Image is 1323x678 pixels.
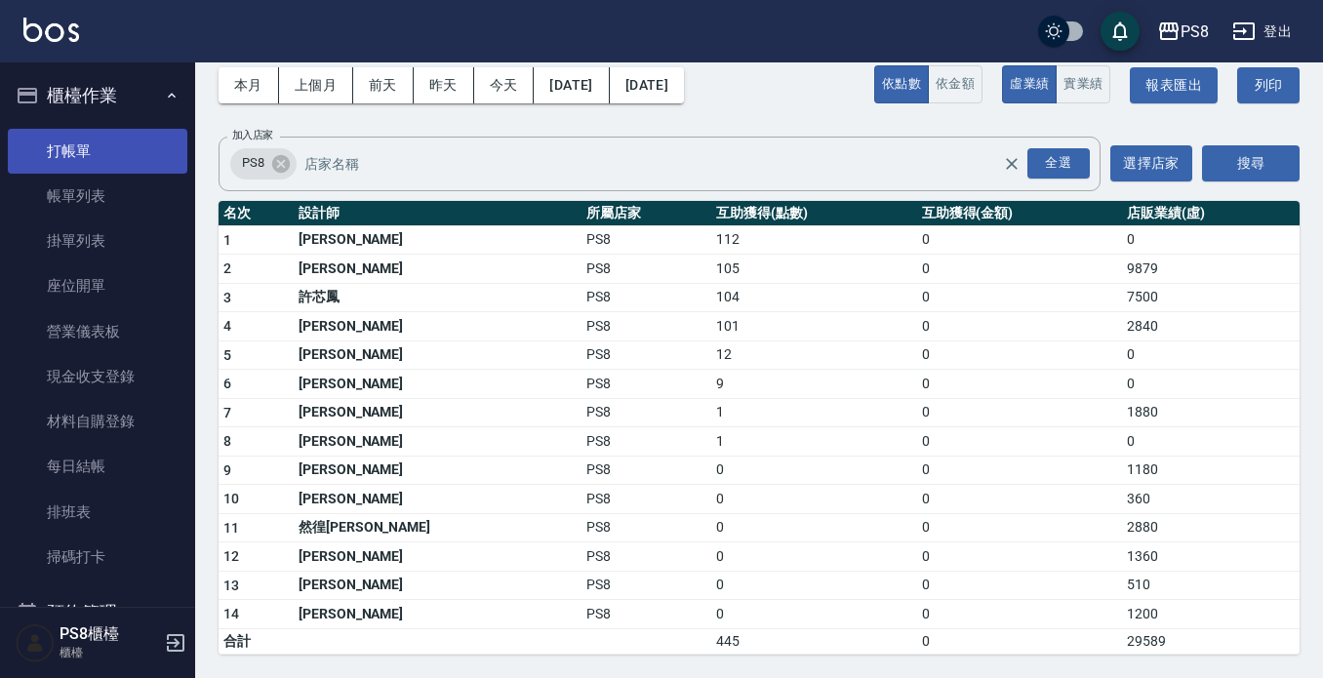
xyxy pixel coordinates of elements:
td: 360 [1122,485,1300,514]
td: [PERSON_NAME] [294,370,581,399]
span: 14 [223,606,240,621]
td: PS8 [581,340,712,370]
td: 0 [917,398,1122,427]
button: PS8 [1149,12,1217,52]
input: 店家名稱 [300,146,1037,180]
td: PS8 [581,600,712,629]
button: 今天 [474,67,535,103]
button: 登出 [1224,14,1300,50]
td: [PERSON_NAME] [294,427,581,457]
th: 所屬店家 [581,201,712,226]
td: [PERSON_NAME] [294,571,581,600]
td: 0 [1122,427,1300,457]
td: 0 [711,456,916,485]
a: 座位開單 [8,263,187,308]
td: PS8 [581,571,712,600]
td: 許芯鳳 [294,283,581,312]
span: 10 [223,491,240,506]
span: 4 [223,318,231,334]
span: 6 [223,376,231,391]
button: 選擇店家 [1110,145,1192,181]
td: [PERSON_NAME] [294,225,581,255]
span: 12 [223,548,240,564]
span: 13 [223,578,240,593]
td: [PERSON_NAME] [294,456,581,485]
span: PS8 [230,153,276,173]
button: 依金額 [928,65,982,103]
a: 現金收支登錄 [8,354,187,399]
td: PS8 [581,427,712,457]
td: PS8 [581,312,712,341]
a: 帳單列表 [8,174,187,219]
button: Open [1023,144,1094,182]
span: 3 [223,290,231,305]
td: 112 [711,225,916,255]
a: 營業儀表板 [8,309,187,354]
td: 104 [711,283,916,312]
p: 櫃檯 [60,644,159,661]
td: 0 [917,485,1122,514]
td: PS8 [581,456,712,485]
td: 0 [917,225,1122,255]
td: 0 [917,283,1122,312]
td: 2880 [1122,513,1300,542]
td: 1880 [1122,398,1300,427]
td: 0 [1122,370,1300,399]
button: 虛業績 [1002,65,1057,103]
button: [DATE] [610,67,684,103]
td: 1 [711,398,916,427]
td: 510 [1122,571,1300,600]
th: 互助獲得(金額) [917,201,1122,226]
td: 0 [711,485,916,514]
td: 0 [917,456,1122,485]
td: PS8 [581,370,712,399]
td: 0 [917,600,1122,629]
img: Logo [23,18,79,42]
button: 本月 [219,67,279,103]
span: 11 [223,520,240,536]
td: 9879 [1122,255,1300,284]
td: 0 [917,542,1122,572]
span: 9 [223,462,231,478]
td: PS8 [581,398,712,427]
td: 0 [917,628,1122,654]
td: 0 [711,513,916,542]
span: 1 [223,232,231,248]
button: 櫃檯作業 [8,70,187,121]
button: Clear [998,150,1025,178]
span: 5 [223,347,231,363]
td: 101 [711,312,916,341]
td: 1200 [1122,600,1300,629]
button: 依點數 [874,65,929,103]
a: 排班表 [8,490,187,535]
td: 1 [711,427,916,457]
td: 105 [711,255,916,284]
button: save [1101,12,1140,51]
td: 0 [917,312,1122,341]
button: 實業績 [1056,65,1110,103]
td: [PERSON_NAME] [294,542,581,572]
span: 7 [223,405,231,420]
td: 0 [1122,225,1300,255]
button: 上個月 [279,67,353,103]
td: PS8 [581,485,712,514]
td: 1360 [1122,542,1300,572]
a: 材料自購登錄 [8,399,187,444]
td: 0 [917,340,1122,370]
span: 8 [223,433,231,449]
td: 0 [711,600,916,629]
td: 0 [917,255,1122,284]
span: 2 [223,260,231,276]
button: 預約管理 [8,587,187,638]
div: 全選 [1027,148,1090,179]
td: [PERSON_NAME] [294,255,581,284]
th: 店販業績(虛) [1122,201,1300,226]
h5: PS8櫃檯 [60,624,159,644]
td: 7500 [1122,283,1300,312]
td: 445 [711,628,916,654]
td: 0 [917,370,1122,399]
td: 1180 [1122,456,1300,485]
td: 0 [711,542,916,572]
td: 2840 [1122,312,1300,341]
td: 0 [917,571,1122,600]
